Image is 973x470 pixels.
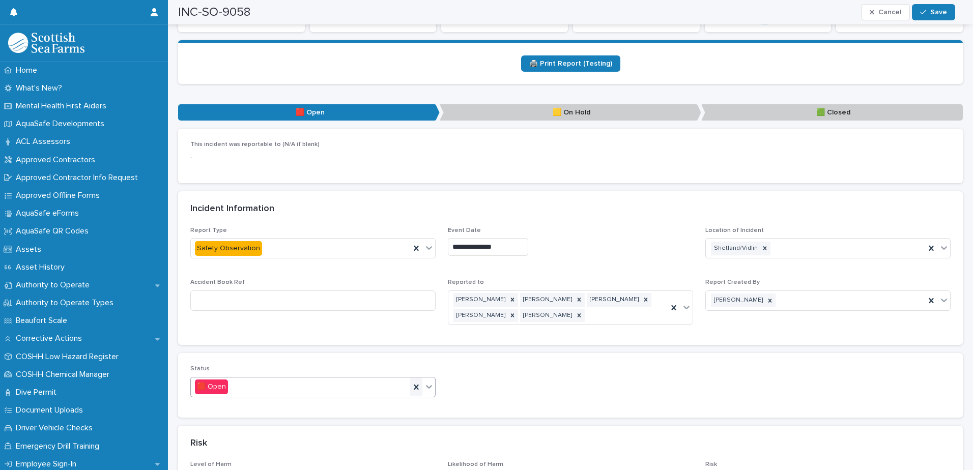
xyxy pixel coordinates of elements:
[190,366,210,372] span: Status
[12,334,90,343] p: Corrective Actions
[520,309,574,322] div: [PERSON_NAME]
[8,33,84,53] img: bPIBxiqnSb2ggTQWdOVV
[12,442,107,451] p: Emergency Drill Training
[12,370,118,379] p: COSHH Chemical Manager
[930,9,947,16] span: Save
[12,459,84,469] p: Employee Sign-In
[190,438,207,449] h2: Risk
[178,104,440,121] p: 🟥 Open
[178,5,250,20] h2: INC-SO-9058
[861,4,910,20] button: Cancel
[12,173,146,183] p: Approved Contractor Info Request
[711,293,764,307] div: [PERSON_NAME]
[448,227,481,233] span: Event Date
[190,141,320,148] span: This incident was reportable to (N/A if blank)
[12,119,112,129] p: AquaSafe Developments
[12,262,73,272] p: Asset History
[12,101,115,111] p: Mental Health First Aiders
[701,104,963,121] p: 🟩 Closed
[520,293,574,307] div: [PERSON_NAME]
[705,227,764,233] span: Location of Incident
[12,388,65,397] p: Dive Permit
[12,280,98,290] p: Authority to Operate
[190,279,245,285] span: Accident Book Ref
[12,226,97,236] p: AquaSafe QR Codes
[440,104,701,121] p: 🟨 On Hold
[12,423,101,433] p: Driver Vehicle Checks
[190,461,232,467] span: Level of Harm
[12,316,75,326] p: Beaufort Scale
[190,227,227,233] span: Report Type
[705,279,760,285] span: Report Created By
[521,55,620,72] a: 🖨️ Print Report (Testing)
[587,293,640,307] div: [PERSON_NAME]
[711,242,759,255] div: Shetland/Vidlin
[12,83,70,93] p: What's New?
[705,461,717,467] span: Risk
[12,352,127,362] p: COSHH Low Hazard Register
[878,9,901,16] span: Cancel
[529,60,612,67] span: 🖨️ Print Report (Testing)
[12,298,122,308] p: Authority to Operate Types
[12,155,103,165] p: Approved Contractors
[912,4,955,20] button: Save
[195,379,228,394] div: 🟥 Open
[12,245,49,254] p: Assets
[12,66,45,75] p: Home
[448,461,503,467] span: Likelihood of Harm
[453,309,507,322] div: [PERSON_NAME]
[12,405,91,415] p: Document Uploads
[12,209,87,218] p: AquaSafe eForms
[195,241,262,256] div: Safety Observation
[190,203,274,215] h2: Incident Information
[453,293,507,307] div: [PERSON_NAME]
[12,191,108,200] p: Approved Offline Forms
[448,279,484,285] span: Reported to
[12,137,78,146] p: ACL Assessors
[190,153,436,163] p: -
